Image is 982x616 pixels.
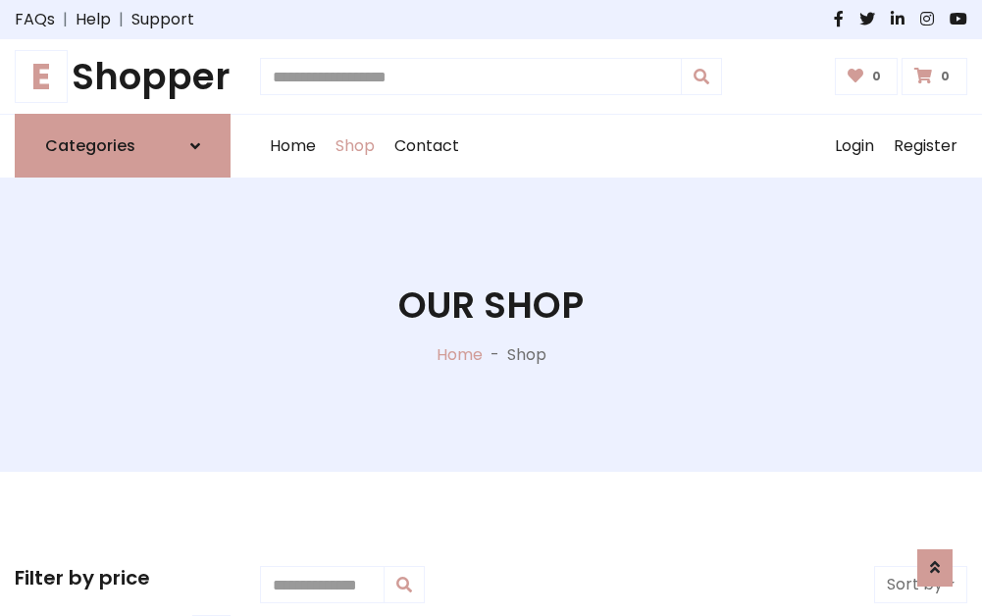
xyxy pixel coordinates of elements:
[131,8,194,31] a: Support
[884,115,967,178] a: Register
[825,115,884,178] a: Login
[437,343,483,366] a: Home
[15,8,55,31] a: FAQs
[76,8,111,31] a: Help
[260,115,326,178] a: Home
[398,283,584,327] h1: Our Shop
[15,55,231,98] h1: Shopper
[15,55,231,98] a: EShopper
[111,8,131,31] span: |
[936,68,955,85] span: 0
[15,114,231,178] a: Categories
[483,343,507,367] p: -
[15,566,231,590] h5: Filter by price
[15,50,68,103] span: E
[507,343,546,367] p: Shop
[867,68,886,85] span: 0
[326,115,385,178] a: Shop
[45,136,135,155] h6: Categories
[874,566,967,603] button: Sort by
[902,58,967,95] a: 0
[835,58,899,95] a: 0
[55,8,76,31] span: |
[385,115,469,178] a: Contact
